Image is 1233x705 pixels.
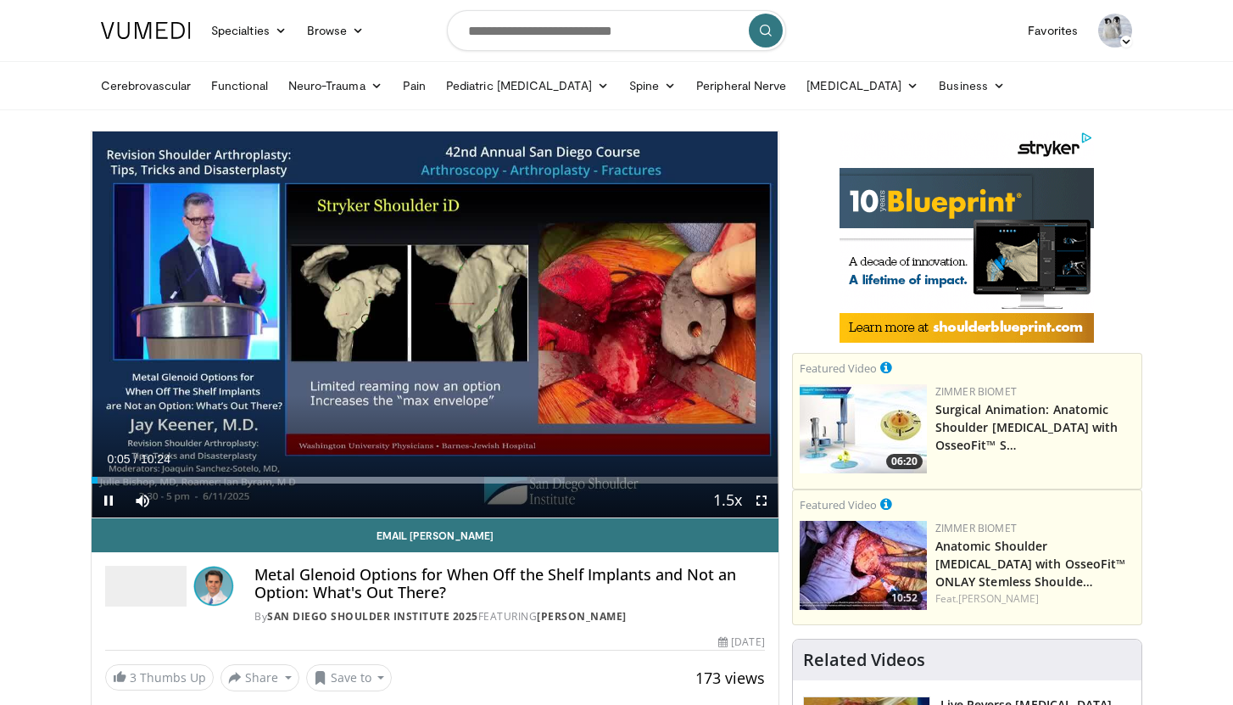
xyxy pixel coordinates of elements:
a: Zimmer Biomet [935,384,1017,399]
a: Anatomic Shoulder [MEDICAL_DATA] with OsseoFit™ ONLAY Stemless Shoulde… [935,538,1126,590]
button: Playback Rate [711,484,745,518]
a: Peripheral Nerve [686,69,796,103]
span: 10:52 [886,590,923,606]
span: 0:05 [107,452,130,466]
span: 173 views [695,668,765,688]
a: 06:20 [800,384,927,473]
a: Business [929,69,1015,103]
a: Pain [393,69,436,103]
a: 3 Thumbs Up [105,664,214,691]
a: Cerebrovascular [91,69,201,103]
button: Pause [92,484,126,518]
a: Browse [297,14,375,48]
a: Favorites [1018,14,1088,48]
input: Search topics, interventions [447,10,786,51]
img: VuMedi Logo [101,22,191,39]
div: Feat. [935,591,1135,607]
h4: Metal Glenoid Options for When Off the Shelf Implants and Not an Option: What's Out There? [254,566,765,602]
video-js: Video Player [92,131,778,518]
img: 68921608-6324-4888-87da-a4d0ad613160.150x105_q85_crop-smart_upscale.jpg [800,521,927,610]
a: [MEDICAL_DATA] [796,69,929,103]
button: Share [220,664,299,691]
span: 06:20 [886,454,923,469]
a: Neuro-Trauma [278,69,393,103]
small: Featured Video [800,361,877,376]
a: [PERSON_NAME] [537,609,627,624]
button: Fullscreen [745,484,778,518]
a: Email [PERSON_NAME] [92,518,778,552]
span: / [134,452,137,466]
a: 10:52 [800,521,927,610]
a: Specialties [201,14,297,48]
img: 84e7f812-2061-4fff-86f6-cdff29f66ef4.150x105_q85_crop-smart_upscale.jpg [800,384,927,473]
a: Spine [619,69,686,103]
span: 10:24 [141,452,170,466]
a: Pediatric [MEDICAL_DATA] [436,69,619,103]
h4: Related Videos [803,650,925,670]
button: Mute [126,484,159,518]
a: Zimmer Biomet [935,521,1017,535]
img: San Diego Shoulder Institute 2025 [105,566,187,607]
span: 3 [130,669,137,685]
iframe: Advertisement [840,131,1094,343]
small: Featured Video [800,497,877,512]
a: [PERSON_NAME] [958,591,1039,606]
a: San Diego Shoulder Institute 2025 [267,609,478,624]
img: Avatar [193,566,234,607]
a: Surgical Animation: Anatomic Shoulder [MEDICAL_DATA] with OsseoFit™ S… [935,401,1119,453]
button: Save to [306,664,393,691]
div: [DATE] [718,635,764,650]
a: Functional [201,69,278,103]
div: By FEATURING [254,609,765,624]
div: Progress Bar [92,477,778,484]
img: Avatar [1098,14,1132,48]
